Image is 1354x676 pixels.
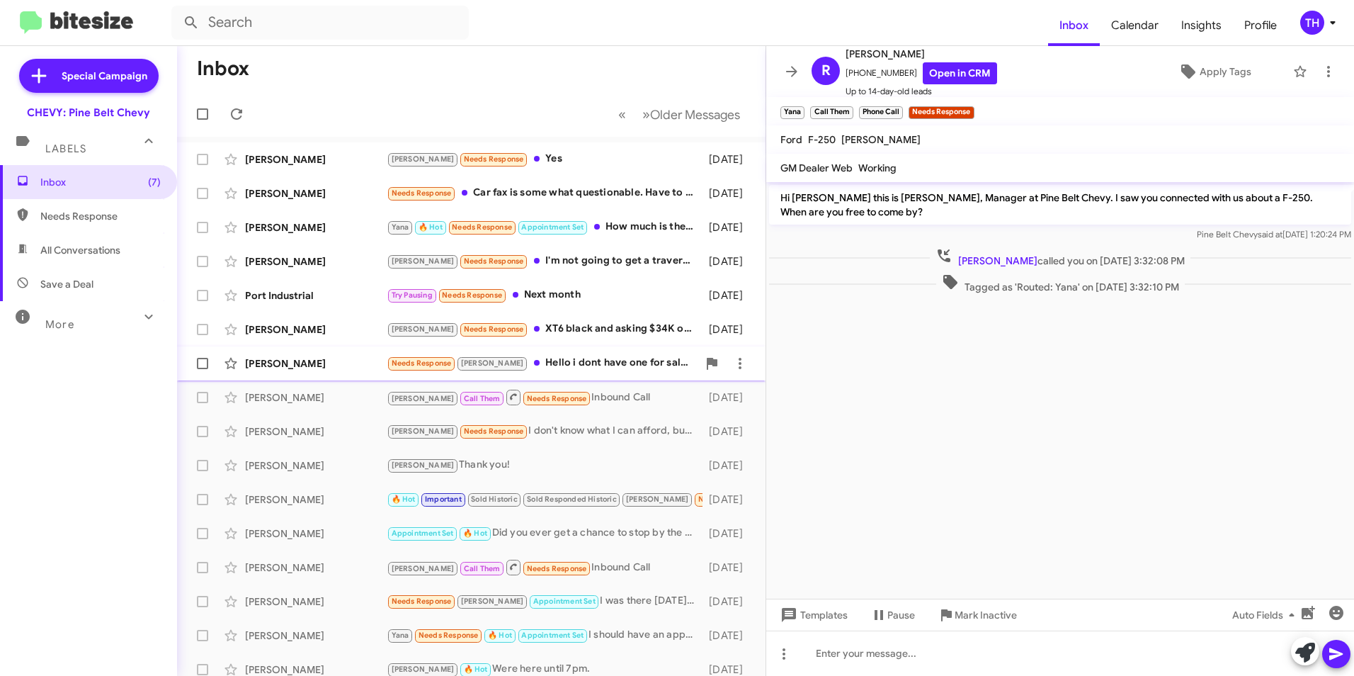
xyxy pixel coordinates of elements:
button: Apply Tags [1142,59,1286,84]
div: [PERSON_NAME] [245,152,387,167]
span: 🔥 Hot [488,631,512,640]
input: Search [171,6,469,40]
a: Special Campaign [19,59,159,93]
span: [PERSON_NAME] [461,597,524,606]
div: Yes [387,151,702,167]
span: Needs Response [464,325,524,334]
div: [DATE] [702,322,754,337]
span: F-250 [808,133,836,146]
span: Call Them [464,564,501,573]
div: Hello i dont have one for sale im wanting to purchase one with reasonable notes. [387,355,698,371]
span: [PERSON_NAME] [392,665,455,674]
div: [DATE] [702,186,754,201]
span: [PERSON_NAME] [392,427,455,436]
a: Open in CRM [923,62,997,84]
span: (7) [148,175,161,189]
span: Pine Belt Chevy [DATE] 1:20:24 PM [1197,229,1351,240]
span: Needs Response [464,154,524,164]
div: I was there [DATE] and you didn't have what I was looking for. [387,593,702,609]
div: [DATE] [702,526,754,541]
a: Profile [1233,5,1288,46]
span: » [642,106,650,123]
span: Needs Response [419,631,479,640]
a: Inbox [1048,5,1100,46]
div: No I saw the truck was sold. [387,491,702,507]
span: Mark Inactive [955,602,1017,628]
span: Needs Response [392,188,452,198]
span: Sold Responded Historic [527,495,617,504]
span: [PERSON_NAME] [392,154,455,164]
span: Yana [392,631,409,640]
div: [PERSON_NAME] [245,458,387,473]
span: [PERSON_NAME] [841,133,921,146]
button: Previous [610,100,635,129]
span: Needs Response [527,394,587,403]
span: Needs Response [452,222,512,232]
small: Yana [780,106,804,119]
div: [PERSON_NAME] [245,220,387,235]
div: I'm not going to get a traverse. [387,253,702,269]
div: Inbound Call [387,558,702,576]
div: [DATE] [702,390,754,405]
div: Thank you! [387,457,702,473]
span: Important [425,495,462,504]
div: [DATE] [702,595,754,609]
span: Working [858,162,897,174]
span: Needs Response [698,495,758,504]
span: [PERSON_NAME] [392,257,455,266]
button: Next [634,100,749,129]
h1: Inbox [197,57,249,80]
span: Labels [45,142,86,155]
span: Needs Response [464,427,524,436]
nav: Page navigation example [610,100,749,129]
a: Insights [1170,5,1233,46]
span: 🔥 Hot [419,222,443,232]
div: [DATE] [702,629,754,643]
div: [DATE] [702,288,754,303]
span: Try Pausing [392,291,433,300]
div: How much is the envista sport touring with leather seats and sunroof [387,219,702,235]
span: Appointment Set [392,529,454,538]
span: Needs Response [527,564,587,573]
div: [PERSON_NAME] [245,526,387,541]
span: Ford [780,133,802,146]
div: I don't know what I can afford, but I would like to see if I can get a 2026 minivan. Nothing lowe... [387,423,702,439]
button: Mark Inactive [926,602,1028,628]
div: [PERSON_NAME] [245,595,387,609]
div: [DATE] [702,152,754,167]
span: 🔥 Hot [463,529,487,538]
a: Calendar [1100,5,1170,46]
div: [PERSON_NAME] [245,322,387,337]
span: Inbox [40,175,161,189]
span: Call Them [464,394,501,403]
span: More [45,318,74,331]
small: Phone Call [859,106,903,119]
span: Save a Deal [40,277,93,291]
span: « [618,106,626,123]
span: Appointment Set [521,631,584,640]
span: Appointment Set [533,597,596,606]
span: called you on [DATE] 3:32:08 PM [930,247,1190,268]
span: Needs Response [442,291,502,300]
span: Needs Response [392,359,452,368]
span: Appointment Set [521,222,584,232]
span: Needs Response [464,257,524,266]
button: Pause [859,602,926,628]
div: XT6 black and asking $34K on 60,000 miles or so maybe less I'm not positive it's in [GEOGRAPHIC_D... [387,321,702,337]
p: Hi [PERSON_NAME] this is [PERSON_NAME], Manager at Pine Belt Chevy. I saw you connected with us a... [769,185,1351,225]
div: [PERSON_NAME] [245,424,387,439]
div: [DATE] [702,560,754,575]
div: [PERSON_NAME] [245,356,387,371]
button: Auto Fields [1221,602,1312,628]
div: Car fax is some what questionable. Have to pass on it. [387,185,702,201]
div: [DATE] [702,492,754,507]
div: [PERSON_NAME] [245,254,387,269]
span: [PERSON_NAME] [392,461,455,470]
div: [PERSON_NAME] [245,560,387,575]
div: Next month [387,287,702,303]
div: [DATE] [702,220,754,235]
div: Inbound Call [387,388,702,406]
div: [DATE] [702,424,754,439]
